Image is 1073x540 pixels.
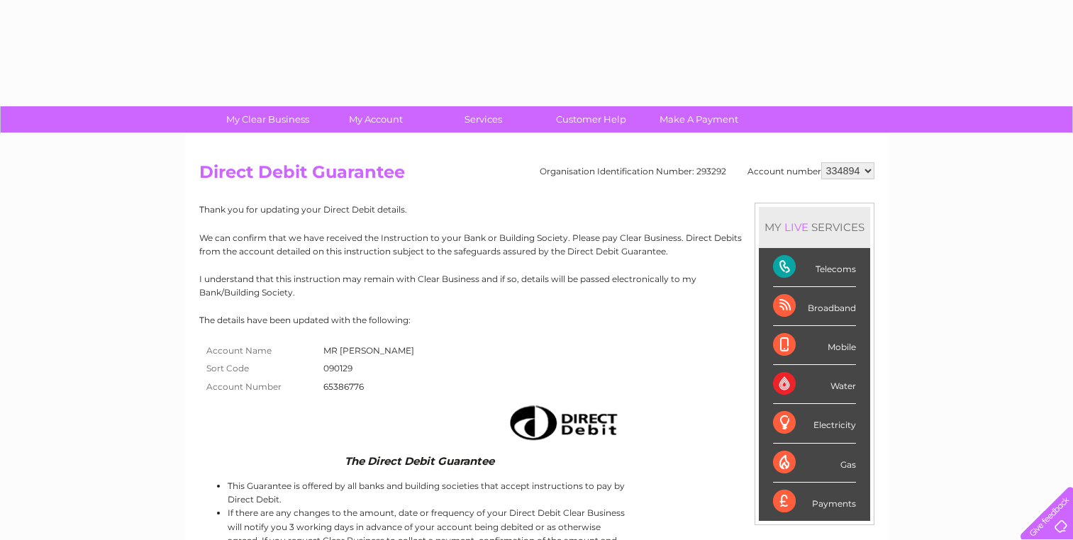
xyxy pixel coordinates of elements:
[759,207,870,247] div: MY SERVICES
[209,106,326,133] a: My Clear Business
[199,313,874,327] p: The details have been updated with the following:
[320,342,418,360] td: MR [PERSON_NAME]
[773,365,856,404] div: Water
[199,231,874,258] p: We can confirm that we have received the Instruction to your Bank or Building Society. Please pay...
[228,479,630,506] li: This Guarantee is offered by all banks and building societies that accept instructions to pay by ...
[540,162,874,179] div: Organisation Identification Number: 293292 Account number
[773,404,856,443] div: Electricity
[199,378,320,396] th: Account Number
[199,359,320,378] th: Sort Code
[320,359,418,378] td: 090129
[199,272,874,299] p: I understand that this instruction may remain with Clear Business and if so, details will be pass...
[317,106,434,133] a: My Account
[640,106,757,133] a: Make A Payment
[773,444,856,483] div: Gas
[773,248,856,287] div: Telecoms
[320,378,418,396] td: 65386776
[773,326,856,365] div: Mobile
[782,220,811,234] div: LIVE
[497,400,626,446] img: Direct Debit image
[199,203,874,216] p: Thank you for updating your Direct Debit details.
[773,483,856,521] div: Payments
[773,287,856,326] div: Broadband
[425,106,542,133] a: Services
[199,451,630,471] td: The Direct Debit Guarantee
[533,106,650,133] a: Customer Help
[199,342,320,360] th: Account Name
[199,162,874,189] h2: Direct Debit Guarantee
